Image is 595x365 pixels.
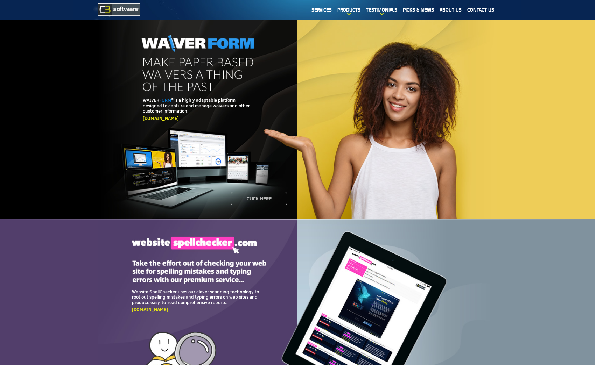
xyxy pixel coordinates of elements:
a: Click here [231,192,287,205]
a: Services [309,2,335,18]
span: FORM [159,97,171,103]
a: About us [437,2,464,18]
a: Picks & News [400,2,437,18]
a: Contact Us [464,2,497,18]
p: WAIVER is a highly adaptable platform designed to capture and manage waivers and other customer i... [143,98,253,114]
span: Click here [240,196,278,201]
a: Products [335,2,363,18]
img: C3 Software [98,3,140,16]
a: Testimonials [363,2,400,18]
sup: ® [171,96,174,101]
p: Website SpellChecker uses our clever scanning technology to root out spelling mistakes and typing... [132,289,264,306]
a: [DOMAIN_NAME] [143,115,179,121]
a: [DOMAIN_NAME] [132,306,168,313]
